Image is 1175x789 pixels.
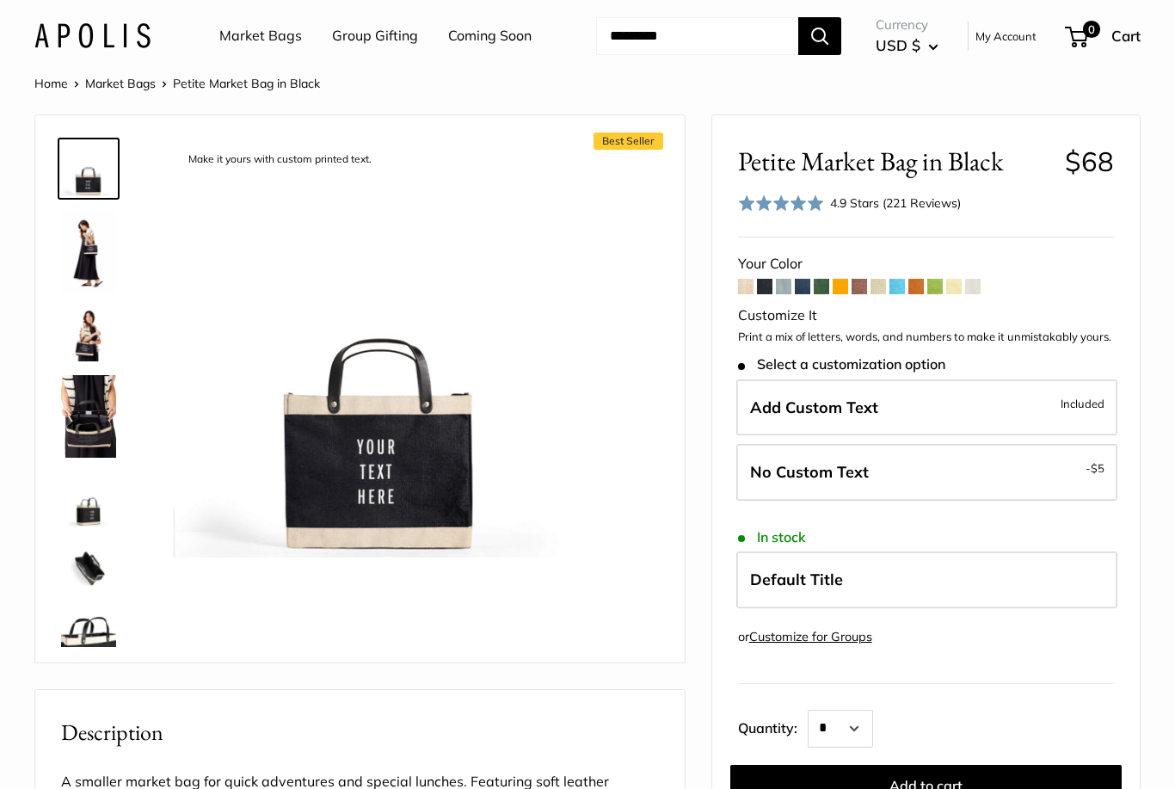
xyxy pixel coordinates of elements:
[1086,458,1104,478] span: -
[738,191,962,216] div: 4.9 Stars (221 Reviews)
[738,356,945,373] span: Select a customization option
[34,76,68,91] a: Home
[58,606,120,668] a: description_Super soft leather handles.
[58,537,120,599] a: description_Spacious inner area with room for everything.
[61,210,116,293] img: Petite Market Bag in Black
[61,609,116,664] img: description_Super soft leather handles.
[180,148,380,171] div: Make it yours with custom printed text.
[738,303,1114,329] div: Customize It
[876,13,938,37] span: Currency
[975,26,1037,46] a: My Account
[738,329,1114,346] p: Print a mix of letters, words, and numbers to make it unmistakably yours.
[1067,22,1141,50] a: 0 Cart
[61,141,116,196] img: description_Make it yours with custom printed text.
[58,372,120,461] a: Petite Market Bag in Black
[830,194,961,213] div: 4.9 Stars (221 Reviews)
[173,141,589,558] img: description_Make it yours with custom printed text.
[798,17,841,55] button: Search
[58,303,120,365] a: Petite Market Bag in Black
[596,17,798,55] input: Search...
[1111,27,1141,45] span: Cart
[594,133,663,150] span: Best Seller
[61,540,116,595] img: description_Spacious inner area with room for everything.
[448,23,532,49] a: Coming Soon
[332,23,418,49] a: Group Gifting
[1083,21,1100,38] span: 0
[58,138,120,200] a: description_Make it yours with custom printed text.
[738,251,1114,277] div: Your Color
[34,72,320,95] nav: Breadcrumb
[61,716,659,749] h2: Description
[58,206,120,296] a: Petite Market Bag in Black
[876,32,938,59] button: USD $
[738,529,806,546] span: In stock
[736,379,1117,436] label: Add Custom Text
[34,23,151,48] img: Apolis
[736,444,1117,501] label: Leave Blank
[85,76,156,91] a: Market Bags
[876,36,920,54] span: USD $
[738,705,808,748] label: Quantity:
[219,23,302,49] a: Market Bags
[61,472,116,527] img: Petite Market Bag in Black
[58,468,120,530] a: Petite Market Bag in Black
[750,398,878,417] span: Add Custom Text
[61,306,116,361] img: Petite Market Bag in Black
[749,629,872,644] a: Customize for Groups
[61,375,116,458] img: Petite Market Bag in Black
[750,462,869,482] span: No Custom Text
[750,570,843,589] span: Default Title
[738,145,1052,177] span: Petite Market Bag in Black
[1061,393,1104,414] span: Included
[736,552,1117,608] label: Default Title
[1065,145,1114,178] span: $68
[173,76,320,91] span: Petite Market Bag in Black
[738,626,872,649] div: or
[1091,461,1104,475] span: $5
